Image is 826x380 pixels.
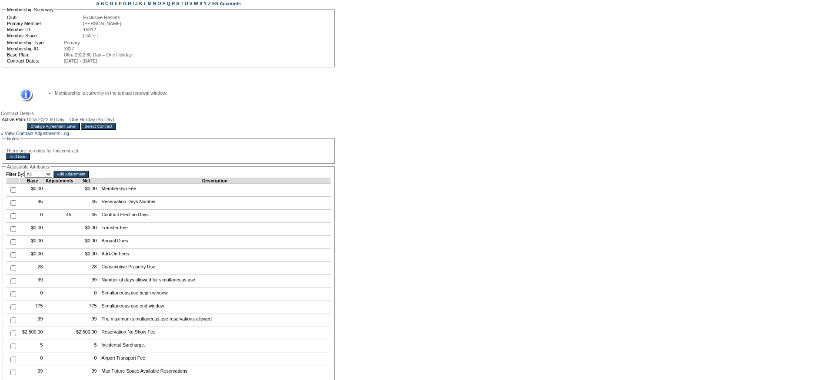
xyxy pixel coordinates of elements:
td: $2,500.00 [20,327,45,340]
a: K [139,1,143,6]
td: Active Plan: [2,117,26,122]
td: Club: [7,15,82,20]
td: 99 [20,275,45,288]
td: 99 [73,366,99,379]
td: 28 [20,262,45,275]
a: S [176,1,179,6]
td: $0.00 [20,184,45,197]
a: M [148,1,152,6]
td: Reservation No Show Fee [99,327,331,340]
td: Membership Fee [99,184,331,197]
td: Airport Transport Fee [99,353,331,366]
a: X [200,1,203,6]
td: Number of days allowed for simultaneous use [99,275,331,288]
td: Member ID: [7,27,82,32]
a: J [135,1,138,6]
td: Transfer Fee [99,223,331,236]
td: Membership ID: [7,46,63,51]
td: 775 [73,301,99,314]
img: Information Message [13,88,33,102]
span: [PERSON_NAME] [83,21,121,26]
td: $2,500.00 [73,327,99,340]
td: 99 [73,314,99,327]
td: Base [20,178,45,184]
input: Select Contract [81,123,116,130]
a: G [123,1,127,6]
td: $0.00 [73,249,99,262]
td: Annual Dues [99,236,331,249]
span: There are no notes for this contract. [6,148,80,153]
td: 5 [73,340,99,353]
td: 45 [73,197,99,210]
td: Simultaneous use end window [99,301,331,314]
td: 0 [73,353,99,366]
span: Ultra 2022 60 Day – One Holiday [64,52,132,57]
td: 0 [73,288,99,301]
td: Incidental Surcharge. [99,340,331,353]
td: $0.00 [73,184,99,197]
td: 5 [20,340,45,353]
input: Add Note [6,153,30,160]
div: Contract Details [1,111,336,116]
a: F [119,1,122,6]
td: 99 [20,366,45,379]
a: Q [167,1,170,6]
td: 0 [20,353,45,366]
legend: Membership Summary [6,7,54,12]
input: Add Adjustment [53,171,89,178]
a: P [163,1,166,6]
span: Primary [64,40,80,45]
a: T [180,1,183,6]
span: Ultra 2022 60 Day – One Holiday (45 Day) [27,117,114,122]
td: Net [73,178,99,184]
td: $0.00 [20,249,45,262]
a: V [190,1,193,6]
span: 15812 [83,27,96,32]
td: Filter By: [6,171,52,178]
td: Contract Election Days [99,210,331,223]
input: Change Agreement Level [27,123,80,130]
span: [DATE] [83,33,98,38]
a: E [114,1,117,6]
td: Reservation Days Number [99,197,331,210]
td: $0.00 [73,236,99,249]
td: 0 [20,210,45,223]
td: Member Since: [7,33,82,38]
td: Add-On Fees [99,249,331,262]
td: Consecutive Property Use [99,262,331,275]
a: R [172,1,175,6]
td: 0 [20,288,45,301]
td: Simultaneous use begin window [99,288,331,301]
span: [DATE] - [DATE] [64,58,97,63]
td: Base Plan: [7,52,63,57]
a: H [128,1,131,6]
a: » View Contract Adjustments Log [1,131,69,136]
td: Description [99,178,331,184]
td: Contract Dates: [7,58,63,63]
a: U [185,1,188,6]
span: Exclusive Resorts [83,15,120,20]
td: The maximum simultaneous use reservations allowed [99,314,331,327]
td: 45 [45,210,74,223]
td: 99 [73,275,99,288]
td: 45 [20,197,45,210]
td: $0.00 [73,223,99,236]
a: A [96,1,99,6]
td: 45 [73,210,99,223]
a: W [194,1,198,6]
a: B [100,1,104,6]
a: D [110,1,113,6]
td: Max Future Space Available Reservations [99,366,331,379]
a: N [153,1,157,6]
li: Membership is currently in the annual renewal window. [55,90,322,96]
a: Z [208,1,211,6]
td: $0.00 [20,236,45,249]
a: ER Accounts [212,1,241,6]
td: Adjustments [45,178,74,184]
td: 775 [20,301,45,314]
a: O [157,1,161,6]
legend: Notes [6,136,20,141]
a: L [143,1,146,6]
span: 3327 [64,46,74,51]
a: Y [204,1,207,6]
